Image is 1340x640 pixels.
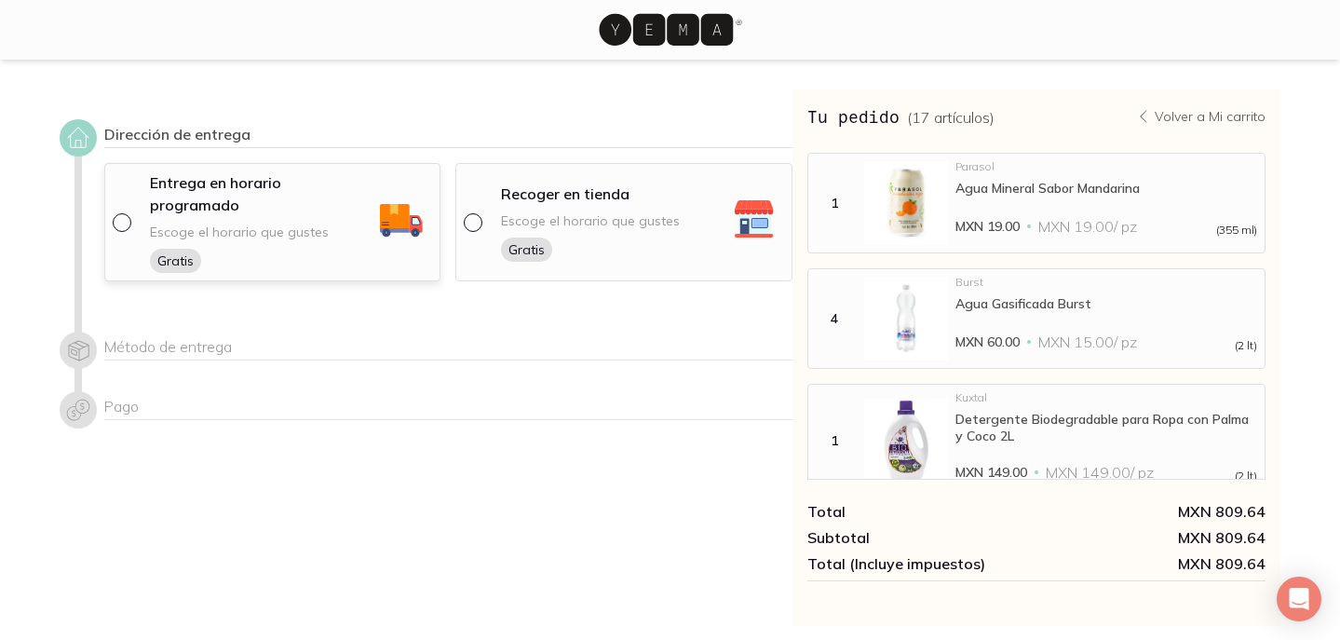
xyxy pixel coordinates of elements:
[1036,528,1266,547] div: MXN 809.64
[1216,225,1257,236] span: (355 ml)
[104,125,792,148] div: Dirección de entrega
[955,217,1020,236] span: MXN 19.00
[955,277,1258,288] div: Burst
[104,337,792,361] div: Método de entrega
[1038,217,1137,236] span: MXN 19.00 / pz
[1277,577,1321,621] div: Open Intercom Messenger
[807,528,1036,547] div: Subtotal
[807,554,1036,573] div: Total (Incluye impuestos)
[1046,463,1154,482] span: MXN 149.00 / pz
[501,212,680,230] span: Escoge el horario que gustes
[955,180,1258,197] div: Agua Mineral Sabor Mandarina
[955,295,1258,312] div: Agua Gasificada Burst
[501,183,629,205] p: Recoger en tienda
[150,171,373,216] p: Entrega en horario programado
[955,411,1258,444] div: Detergente Biodegradable para Ropa con Palma y Coco 2L
[150,224,329,241] span: Escoge el horario que gustes
[955,463,1027,482] span: MXN 149.00
[1235,340,1257,351] span: (2 lt)
[807,502,1036,521] div: Total
[1136,108,1266,125] a: Volver a Mi carrito
[864,161,948,245] img: Agua Mineral Sabor Mandarina
[1235,470,1257,482] span: (2 lt)
[807,104,995,129] h3: Tu pedido
[1036,502,1266,521] div: MXN 809.64
[1036,554,1266,573] span: MXN 809.64
[864,399,948,483] img: Detergente Biodegradable para Ropa con Palma y Coco 2L
[955,161,1258,172] div: Parasol
[812,432,857,449] div: 1
[150,249,201,273] span: Gratis
[955,333,1020,351] span: MXN 60.00
[864,277,948,361] img: Agua Gasificada Burst
[955,392,1258,403] div: Kuxtal
[1038,333,1137,351] span: MXN 15.00 / pz
[104,397,792,420] div: Pago
[812,310,857,327] div: 4
[501,238,552,262] span: Gratis
[812,195,857,211] div: 1
[1155,108,1266,125] p: Volver a Mi carrito
[907,108,995,127] span: ( 17 artículos )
